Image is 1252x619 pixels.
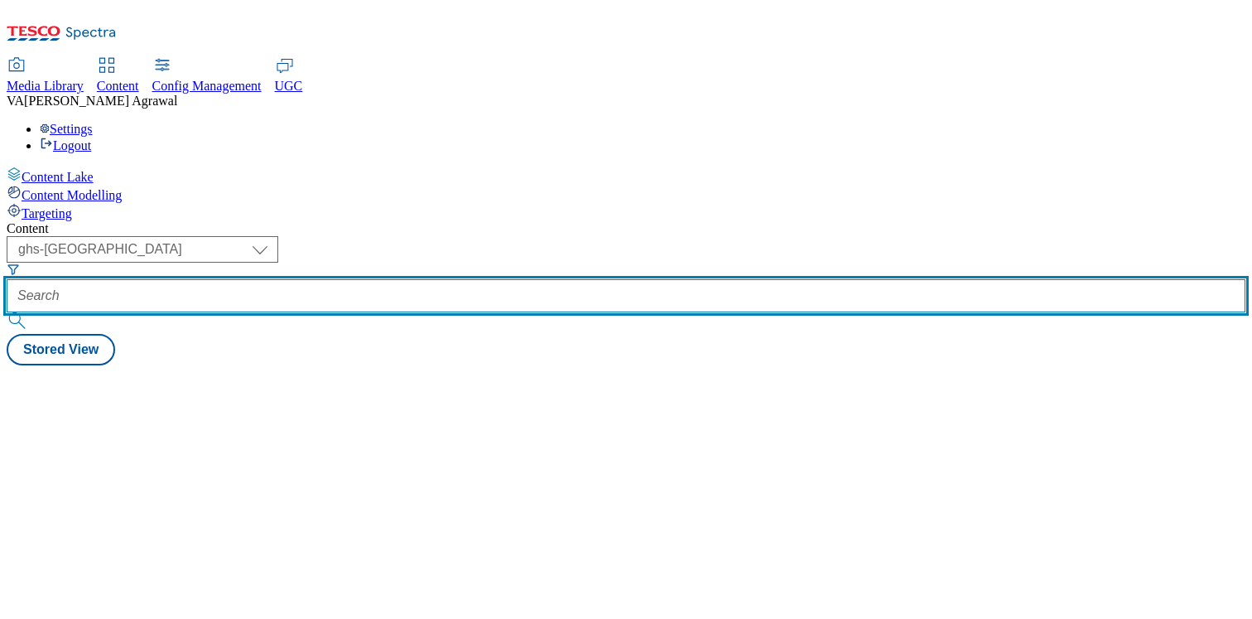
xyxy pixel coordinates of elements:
a: Targeting [7,203,1245,221]
span: VA [7,94,24,108]
span: Targeting [22,206,72,220]
a: Content Lake [7,167,1245,185]
a: Content [97,59,139,94]
span: Media Library [7,79,84,93]
span: [PERSON_NAME] Agrawal [24,94,177,108]
a: UGC [275,59,303,94]
a: Logout [40,138,91,152]
span: Content [97,79,139,93]
svg: Search Filters [7,263,20,276]
span: Content Modelling [22,188,122,202]
a: Media Library [7,59,84,94]
div: Content [7,221,1245,236]
input: Search [7,279,1245,312]
span: Content Lake [22,170,94,184]
span: UGC [275,79,303,93]
a: Content Modelling [7,185,1245,203]
a: Settings [40,122,93,136]
span: Config Management [152,79,262,93]
a: Config Management [152,59,262,94]
button: Stored View [7,334,115,365]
